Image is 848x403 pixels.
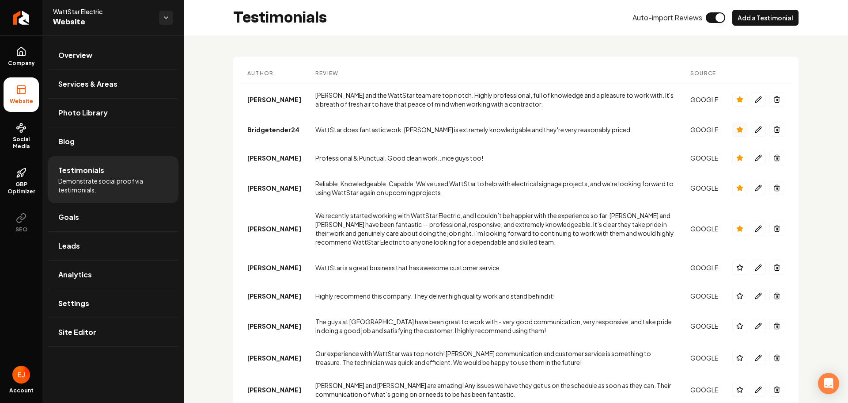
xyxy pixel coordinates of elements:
[247,224,301,233] div: [PERSON_NAME]
[690,385,718,394] div: GOOGLE
[53,7,152,16] span: WattStar Electric
[690,95,718,104] div: GOOGLE
[9,387,34,394] span: Account
[247,184,301,192] div: [PERSON_NAME]
[315,211,676,246] div: We recently started working with WattStar Electric, and I couldn’t be happier with the experience...
[58,241,80,251] span: Leads
[48,203,178,231] a: Goals
[6,98,37,105] span: Website
[58,177,168,194] span: Demonstrate social proof via testimonials.
[58,50,92,61] span: Overview
[690,263,718,272] div: GOOGLE
[4,60,38,67] span: Company
[308,64,683,84] th: Review
[58,212,79,223] span: Goals
[48,289,178,318] a: Settings
[247,292,301,300] div: [PERSON_NAME]
[58,269,92,280] span: Analytics
[12,226,31,233] span: SEO
[58,136,75,147] span: Blog
[240,64,308,84] th: Author
[247,263,301,272] div: [PERSON_NAME]
[247,154,301,162] div: [PERSON_NAME]
[315,381,676,399] div: [PERSON_NAME] and [PERSON_NAME] are amazing! Any issues we have they get us on the schedule as so...
[247,385,301,394] div: [PERSON_NAME]
[58,165,104,176] span: Testimonials
[48,127,178,156] a: Blog
[315,125,676,134] div: WattStar does fantastic work. [PERSON_NAME] is extremely knowledgable and they're very reasonably...
[690,154,718,162] div: GOOGLE
[4,181,39,195] span: GBP Optimizer
[4,136,39,150] span: Social Media
[690,184,718,192] div: GOOGLE
[315,292,676,300] div: Highly recommend this company. They deliver high quality work and stand behind it!
[315,91,676,108] div: [PERSON_NAME] and the WattStar team are top notch. Highly professional, full of knowledge and a p...
[233,9,327,27] h2: Testimonials
[53,16,152,28] span: Website
[818,373,839,394] div: Open Intercom Messenger
[247,353,301,362] div: [PERSON_NAME]
[690,125,718,134] div: GOOGLE
[4,39,39,74] a: Company
[247,322,301,330] div: [PERSON_NAME]
[632,12,702,23] span: Auto-import Reviews
[247,95,301,104] div: [PERSON_NAME]
[4,161,39,202] a: GBP Optimizer
[48,41,178,69] a: Overview
[732,10,799,26] button: Add a Testimonial
[4,115,39,157] a: Social Media
[690,353,718,362] div: GOOGLE
[247,125,301,134] div: Bridgetender24
[12,366,30,384] img: Eduard Joers
[4,206,39,240] button: SEO
[12,366,30,384] button: Open user button
[48,99,178,127] a: Photo Library
[58,107,108,118] span: Photo Library
[315,154,676,162] div: Professional & Punctual. Good clean work.. nice guys too!
[690,224,718,233] div: GOOGLE
[48,70,178,98] a: Services & Areas
[48,318,178,346] a: Site Editor
[315,179,676,197] div: Reliable. Knowledgeable. Capable. We've used WattStar to help with electrical signage projects, a...
[690,292,718,300] div: GOOGLE
[683,64,725,84] th: Source
[58,298,89,309] span: Settings
[48,232,178,260] a: Leads
[48,261,178,289] a: Analytics
[13,11,30,25] img: Rebolt Logo
[315,263,676,272] div: WattStar is a great business that has awesome customer service
[690,322,718,330] div: GOOGLE
[315,349,676,367] div: Our experience with WattStar was top notch! [PERSON_NAME] communication and customer service is s...
[58,79,117,89] span: Services & Areas
[315,317,676,335] div: The guys at [GEOGRAPHIC_DATA] have been great to work with - very good communication, very respon...
[58,327,96,338] span: Site Editor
